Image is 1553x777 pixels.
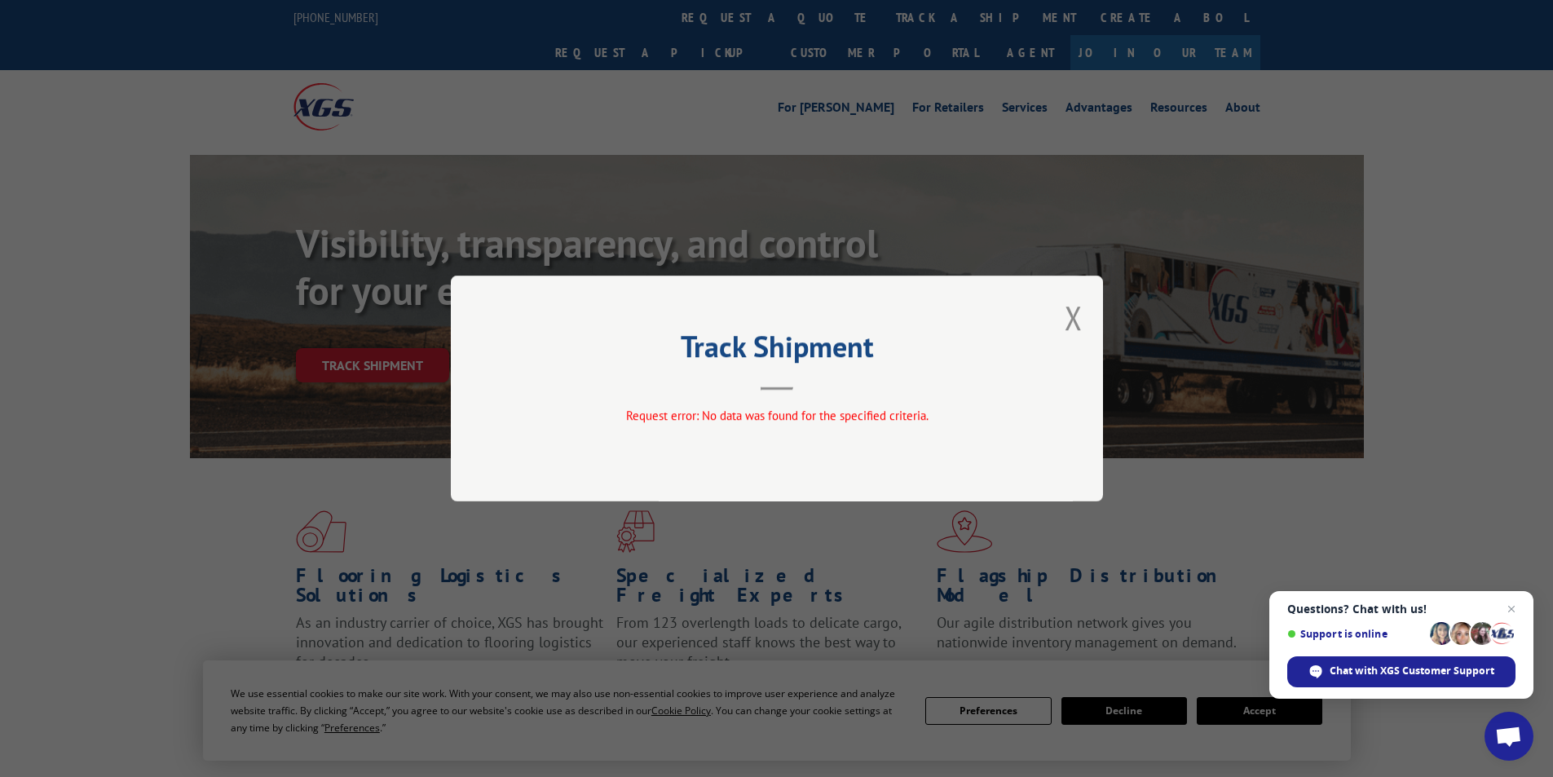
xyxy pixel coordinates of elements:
[1287,628,1424,640] span: Support is online
[1287,656,1515,687] div: Chat with XGS Customer Support
[625,408,928,423] span: Request error: No data was found for the specified criteria.
[1502,599,1521,619] span: Close chat
[1330,664,1494,678] span: Chat with XGS Customer Support
[1065,296,1083,339] button: Close modal
[1485,712,1533,761] div: Open chat
[1287,603,1515,616] span: Questions? Chat with us!
[532,335,1021,366] h2: Track Shipment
